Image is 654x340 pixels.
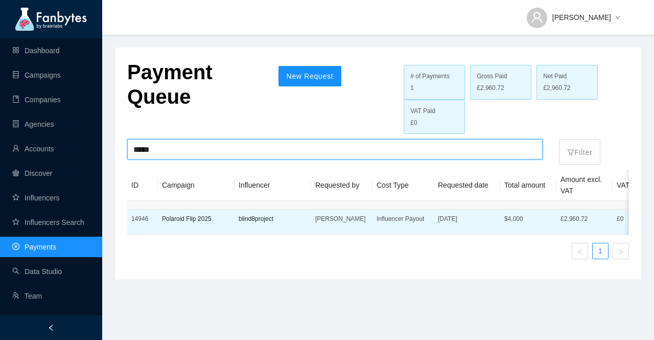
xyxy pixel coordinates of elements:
p: blind8project [239,214,307,224]
a: containerAgencies [12,120,54,128]
p: [DATE] [438,214,496,224]
li: Next Page [613,243,629,259]
span: filter [567,149,574,156]
li: Previous Page [572,243,588,259]
a: databaseCampaigns [12,71,61,79]
a: userAccounts [12,145,54,153]
th: ID [127,170,158,201]
button: right [613,243,629,259]
span: left [577,248,583,255]
a: usergroup-addTeam [12,292,42,300]
span: New Request [287,72,334,80]
span: 1 [410,84,414,92]
span: £0 [410,118,417,128]
a: starInfluencers Search [12,218,84,226]
div: # of Payments [410,72,458,81]
p: Filter [567,142,592,158]
a: pay-circlePayments [12,243,56,251]
th: Requested date [434,170,500,201]
span: right [618,248,624,255]
span: £2,960.72 [543,83,570,93]
span: £2,960.72 [477,83,504,93]
div: Net Paid [543,72,591,81]
th: Total amount [500,170,556,201]
p: £2,960.72 [560,214,609,224]
button: filterFilter [559,139,600,165]
p: [PERSON_NAME] [315,214,368,224]
p: Payment Queue [127,60,263,114]
div: Gross Paid [477,72,525,81]
a: radar-chartDiscover [12,169,52,177]
span: [PERSON_NAME] [552,12,611,23]
th: Requested by [311,170,372,201]
a: searchData Studio [12,267,62,276]
a: 1 [593,243,608,259]
button: left [572,243,588,259]
a: appstoreDashboard [12,47,60,55]
p: Influencer Payout [377,214,430,224]
span: left [48,324,55,331]
div: VAT Paid [410,106,458,116]
p: 14946 [131,214,154,224]
span: user [531,11,543,24]
p: Polaroid Flip 2025 [162,214,230,224]
th: Amount excl. VAT [556,170,613,201]
li: 1 [592,243,609,259]
a: bookCompanies [12,96,61,104]
th: Cost Type [372,170,434,201]
p: $ 4,000 [504,214,552,224]
th: Influencer [235,170,311,201]
a: starInfluencers [12,194,59,202]
th: Campaign [158,170,235,201]
button: [PERSON_NAME]down [519,5,628,21]
span: down [615,15,620,21]
button: New Request [278,66,342,86]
